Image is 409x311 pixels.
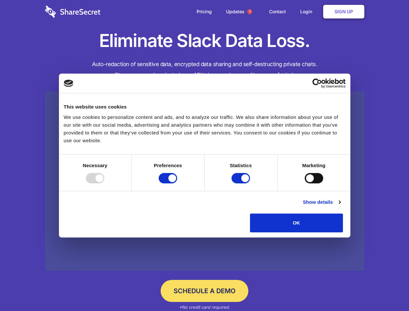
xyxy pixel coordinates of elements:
a: Sign Up [323,5,364,18]
strong: Preferences [154,163,182,168]
a: Usercentrics Cookiebot - opens in a new window [289,78,346,88]
a: Schedule a Demo [161,280,248,302]
h4: Auto-redaction of sensitive data, encrypted data sharing and self-destructing private chats. Shar... [45,59,364,80]
strong: Marketing [302,163,325,168]
em: *No credit card required. [179,305,230,310]
a: Contact [263,2,292,22]
a: Show details [303,198,340,206]
strong: Necessary [83,163,108,168]
strong: Statistics [230,163,252,168]
img: logo-wordmark-white-trans-d4663122ce5f474addd5e946df7df03e33cb6a1c49d2221995e7729f52c070b2.svg [45,6,100,18]
button: OK [250,213,343,232]
a: Login [294,2,322,22]
div: This website uses cookies [64,103,346,111]
h1: Eliminate Slack Data Loss. [45,29,364,52]
span: 1 [247,9,252,14]
img: logo [64,80,74,87]
div: We use cookies to personalize content and ads, and to analyze our traffic. We also share informat... [64,113,346,144]
a: Wistia video thumbnail [45,91,364,271]
a: Pricing [190,2,218,22]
